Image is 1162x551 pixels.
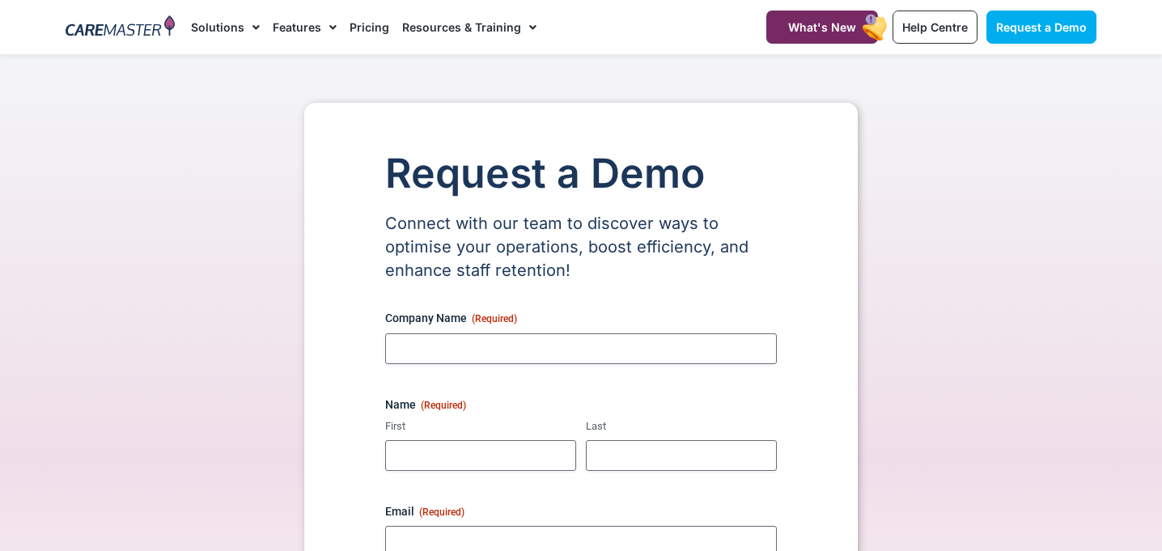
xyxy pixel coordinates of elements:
label: Last [586,419,777,434]
a: What's New [766,11,878,44]
label: First [385,419,576,434]
a: Request a Demo [986,11,1096,44]
img: CareMaster Logo [66,15,175,40]
p: Connect with our team to discover ways to optimise your operations, boost efficiency, and enhance... [385,212,777,282]
label: Company Name [385,310,777,326]
span: (Required) [419,506,464,518]
span: Request a Demo [996,20,1087,34]
h1: Request a Demo [385,151,777,196]
legend: Name [385,396,466,413]
span: (Required) [472,313,517,324]
a: Help Centre [893,11,978,44]
label: Email [385,503,777,519]
span: (Required) [421,400,466,411]
span: Help Centre [902,20,968,34]
span: What's New [788,20,856,34]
